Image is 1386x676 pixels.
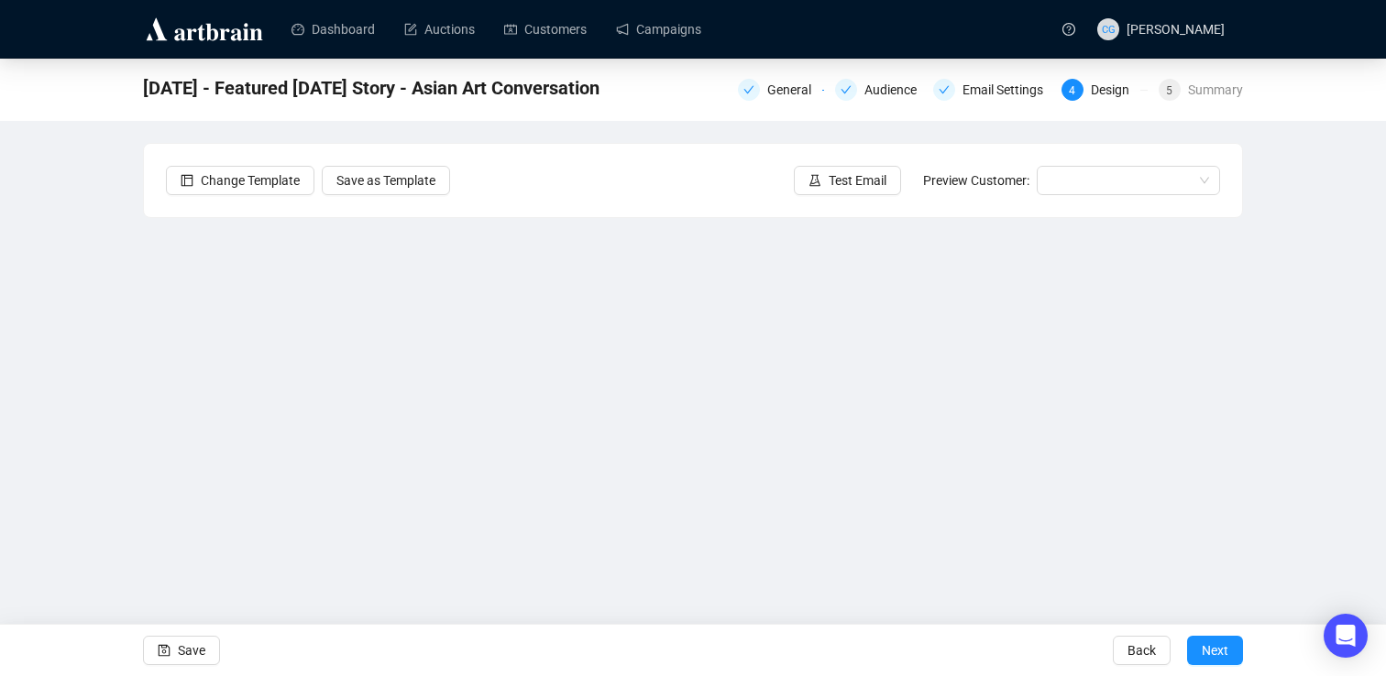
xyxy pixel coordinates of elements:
[1187,636,1243,665] button: Next
[1062,23,1075,36] span: question-circle
[962,79,1054,101] div: Email Settings
[143,15,266,44] img: logo
[504,5,587,53] a: Customers
[1113,636,1171,665] button: Back
[767,79,822,101] div: General
[336,170,435,191] span: Save as Template
[1061,79,1148,101] div: 4Design
[864,79,928,101] div: Audience
[1069,84,1075,97] span: 4
[201,170,300,191] span: Change Template
[158,644,170,657] span: save
[1324,614,1368,658] div: Open Intercom Messenger
[143,73,599,103] span: 8-16-2025 - Featured Saturday Story - Asian Art Conversation
[794,166,901,195] button: Test Email
[181,174,193,187] span: layout
[322,166,450,195] button: Save as Template
[933,79,1050,101] div: Email Settings
[178,625,205,676] span: Save
[939,84,950,95] span: check
[1202,625,1228,676] span: Next
[738,79,824,101] div: General
[166,166,314,195] button: Change Template
[1188,79,1243,101] div: Summary
[616,5,701,53] a: Campaigns
[291,5,375,53] a: Dashboard
[1166,84,1172,97] span: 5
[829,170,886,191] span: Test Email
[1091,79,1140,101] div: Design
[808,174,821,187] span: experiment
[143,636,220,665] button: Save
[1127,22,1225,37] span: [PERSON_NAME]
[1101,21,1115,38] span: CG
[841,84,852,95] span: check
[1127,625,1156,676] span: Back
[404,5,475,53] a: Auctions
[835,79,921,101] div: Audience
[923,173,1029,188] span: Preview Customer:
[743,84,754,95] span: check
[1159,79,1243,101] div: 5Summary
